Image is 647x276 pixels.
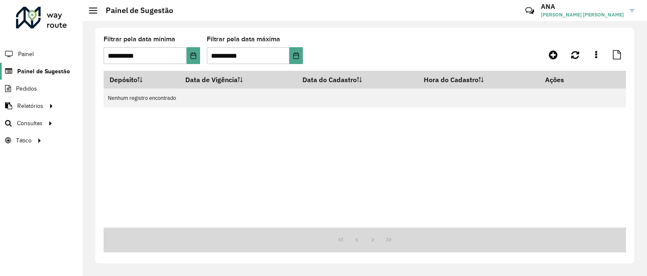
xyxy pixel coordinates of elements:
th: Data do Cadastro [297,71,418,88]
span: Painel [18,50,34,59]
th: Hora do Cadastro [418,71,540,88]
h2: Painel de Sugestão [97,6,173,15]
span: Tático [16,136,32,145]
button: Choose Date [187,47,200,64]
td: Nenhum registro encontrado [104,88,626,107]
label: Filtrar pela data mínima [104,34,175,44]
span: [PERSON_NAME] [PERSON_NAME] [541,11,624,19]
span: Consultas [17,119,43,128]
span: Painel de Sugestão [17,67,70,76]
span: Pedidos [16,84,37,93]
th: Ações [540,71,590,88]
h3: ANA [541,3,624,11]
th: Data de Vigência [179,71,297,88]
span: Relatórios [17,102,43,110]
button: Choose Date [289,47,303,64]
th: Depósito [104,71,179,88]
label: Filtrar pela data máxima [207,34,280,44]
a: Contato Rápido [521,2,539,20]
